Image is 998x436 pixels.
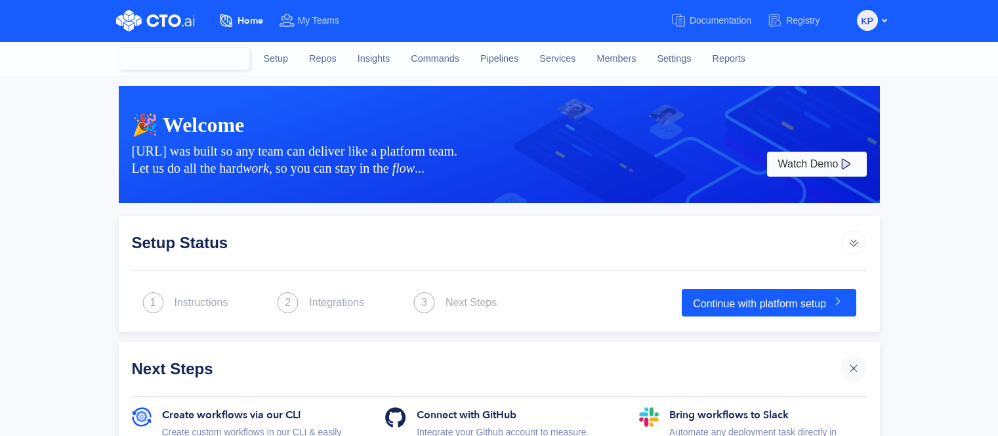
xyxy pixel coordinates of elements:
a: My Teams [279,9,356,33]
div: 🎉 Welcome [132,112,867,137]
div: Instructions [175,295,228,311]
div: Bring workflows to Slack [669,407,867,425]
a: Services [529,41,586,77]
a: Pipelines [470,41,529,77]
div: [URL] was built so any team can deliver like a platform team. Let us do all the hard , so you can... [132,142,764,177]
a: Repos [299,41,347,77]
a: Reports [701,41,755,77]
span: Create workflows via our CLI [162,407,301,423]
a: Registry [767,9,835,33]
div: Setup Status [132,229,841,255]
a: Continue with platform setup [682,289,856,316]
img: play-white.svg [838,156,854,172]
img: cross.svg [847,362,860,375]
a: Settings [646,41,701,77]
span: My Teams [298,15,340,26]
span: Registry [786,15,820,26]
img: next_step.svg [413,292,435,313]
a: Members [587,41,647,77]
a: Commands [400,41,470,77]
div: Next Steps [132,355,841,381]
img: arrow_icon_default.svg [841,229,867,255]
span: Home [238,14,263,27]
a: Setup [253,41,299,77]
i: flow [392,161,415,175]
a: Home [218,9,279,33]
img: CTO.ai Logo [116,10,195,32]
span: KP [861,11,873,32]
span: Documentation [690,15,751,26]
div: Next Steps [446,295,497,311]
img: next_step.svg [142,292,164,313]
button: Watch Demo [767,152,867,177]
a: Insights [347,41,401,77]
a: Documentation [671,9,767,33]
button: KP [857,10,878,31]
i: work [243,161,269,175]
div: Connect with GitHub [417,407,613,425]
img: next_step.svg [277,292,299,313]
div: Integrations [309,295,364,311]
